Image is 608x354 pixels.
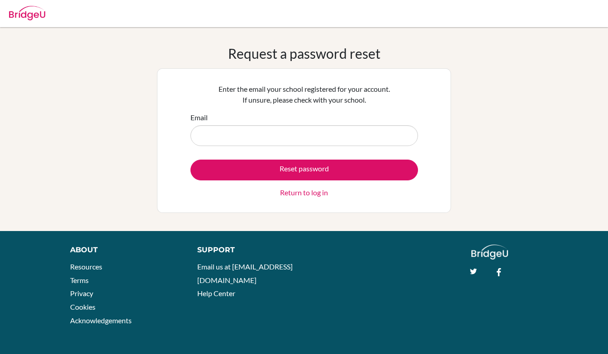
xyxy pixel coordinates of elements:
a: Terms [70,276,89,284]
a: Acknowledgements [70,316,132,325]
a: Help Center [197,289,235,297]
p: Enter the email your school registered for your account. If unsure, please check with your school. [190,84,418,105]
a: Cookies [70,302,95,311]
a: Email us at [EMAIL_ADDRESS][DOMAIN_NAME] [197,262,293,284]
h1: Request a password reset [228,45,380,61]
div: Support [197,245,295,255]
div: About [70,245,177,255]
img: logo_white@2x-f4f0deed5e89b7ecb1c2cc34c3e3d731f90f0f143d5ea2071677605dd97b5244.png [471,245,508,260]
a: Return to log in [280,187,328,198]
button: Reset password [190,160,418,180]
img: Bridge-U [9,6,45,20]
label: Email [190,112,208,123]
a: Privacy [70,289,93,297]
a: Resources [70,262,102,271]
